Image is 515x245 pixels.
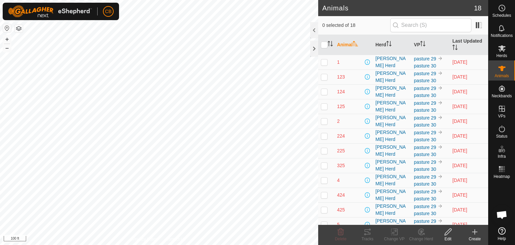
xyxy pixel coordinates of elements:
span: 1 [337,59,340,66]
a: pasture 30 [414,93,436,98]
span: VPs [498,114,505,118]
span: Sep 28, 2025, 2:30 PM [452,59,467,65]
div: [PERSON_NAME] Herd [376,129,409,143]
img: to [438,159,443,164]
span: Sep 28, 2025, 2:30 PM [452,163,467,168]
a: pasture 29 [414,100,436,106]
a: pasture 29 [414,56,436,61]
div: [PERSON_NAME] Herd [376,114,409,128]
a: pasture 30 [414,211,436,216]
a: pasture 29 [414,159,436,165]
span: Heatmap [494,175,510,179]
span: Neckbands [492,94,512,98]
span: 124 [337,88,345,95]
div: Edit [435,236,461,242]
div: Tracks [354,236,381,242]
span: Infra [498,154,506,158]
h2: Animals [322,4,474,12]
button: Reset Map [3,24,11,32]
img: to [438,144,443,150]
span: Schedules [492,13,511,17]
div: [PERSON_NAME] Herd [376,99,409,113]
a: pasture 30 [414,122,436,128]
div: [PERSON_NAME] Herd [376,203,409,217]
img: to [438,174,443,179]
span: Sep 28, 2025, 2:30 PM [452,207,467,212]
span: 5 [337,221,340,228]
th: Herd [373,35,411,55]
img: to [438,115,443,120]
span: Animals [495,74,509,78]
div: Change Herd [408,236,435,242]
img: Gallagher Logo [8,5,92,17]
th: Animal [334,35,373,55]
img: to [438,85,443,91]
a: pasture 29 [414,115,436,120]
a: pasture 30 [414,63,436,68]
img: to [438,100,443,105]
div: [PERSON_NAME] Herd [376,70,409,84]
span: 224 [337,133,345,140]
div: Create [461,236,488,242]
a: Contact Us [166,236,185,242]
a: pasture 30 [414,166,436,172]
span: Sep 28, 2025, 2:30 PM [452,89,467,94]
img: to [438,203,443,209]
div: [PERSON_NAME] Herd [376,188,409,202]
a: pasture 29 [414,71,436,76]
div: [PERSON_NAME] Herd [376,173,409,187]
img: to [438,56,443,61]
th: VP [411,35,450,55]
span: 18 [474,3,481,13]
img: to [438,70,443,76]
img: to [438,218,443,224]
button: Map Layers [15,24,23,33]
button: – [3,44,11,52]
a: pasture 29 [414,86,436,91]
a: pasture 30 [414,137,436,142]
img: to [438,189,443,194]
a: pasture 30 [414,107,436,113]
a: pasture 29 [414,204,436,209]
a: pasture 29 [414,174,436,180]
span: 0 selected of 18 [322,22,390,29]
span: Help [498,237,506,241]
span: 225 [337,147,345,154]
span: 4 [337,177,340,184]
span: CB [105,8,111,15]
span: Herds [496,54,507,58]
span: Notifications [491,34,513,38]
div: [PERSON_NAME] Herd [376,158,409,173]
p-sorticon: Activate to sort [452,46,458,51]
div: Open chat [492,205,512,225]
a: pasture 30 [414,196,436,201]
span: 325 [337,162,345,169]
span: 125 [337,103,345,110]
a: Privacy Policy [133,236,158,242]
span: Status [496,134,507,138]
div: [PERSON_NAME] Herd [376,55,409,69]
span: 123 [337,73,345,81]
p-sorticon: Activate to sort [420,42,425,47]
button: + [3,35,11,43]
th: Last Updated [450,35,488,55]
span: Sep 28, 2025, 2:30 PM [452,118,467,124]
a: pasture 29 [414,130,436,135]
span: Sep 28, 2025, 2:30 PM [452,148,467,153]
span: 425 [337,206,345,213]
span: Sep 28, 2025, 2:30 PM [452,74,467,80]
span: 424 [337,192,345,199]
div: Change VP [381,236,408,242]
a: pasture 29 [414,145,436,150]
div: [PERSON_NAME] Herd [376,217,409,232]
span: Sep 28, 2025, 2:30 PM [452,192,467,198]
span: Delete [335,237,347,241]
a: pasture 30 [414,181,436,187]
a: pasture 29 [414,189,436,194]
a: pasture 30 [414,152,436,157]
span: Sep 28, 2025, 2:30 PM [452,133,467,139]
img: to [438,130,443,135]
span: Sep 28, 2025, 2:30 PM [452,104,467,109]
p-sorticon: Activate to sort [328,42,333,47]
span: Sep 28, 2025, 2:30 PM [452,178,467,183]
